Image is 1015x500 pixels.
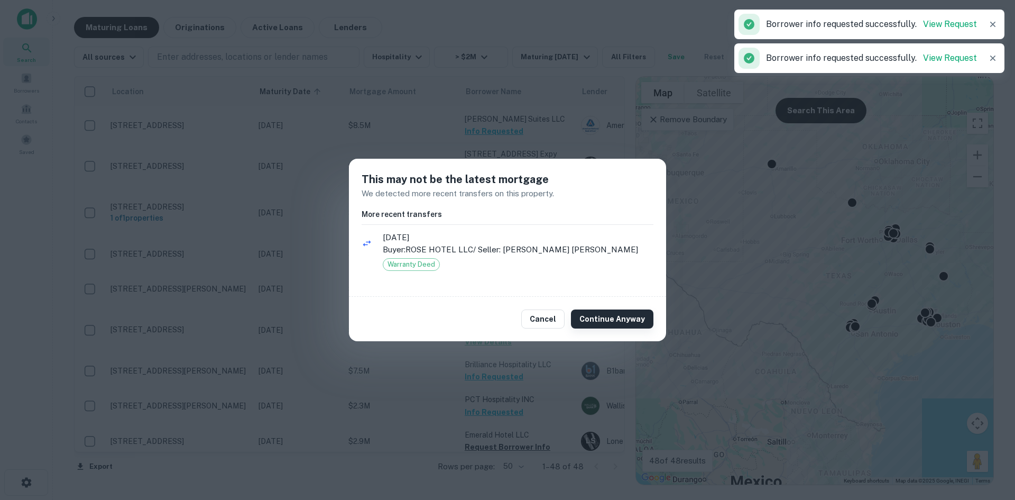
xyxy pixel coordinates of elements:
[766,18,977,31] p: Borrower info requested successfully.
[962,415,1015,466] iframe: Chat Widget
[362,171,653,187] h5: This may not be the latest mortgage
[571,310,653,329] button: Continue Anyway
[362,187,653,200] p: We detected more recent transfers on this property.
[383,258,440,271] div: Warranty Deed
[923,19,977,29] a: View Request
[521,310,565,329] button: Cancel
[383,259,439,270] span: Warranty Deed
[383,243,653,256] p: Buyer: ROSE HOTEL LLC / Seller: [PERSON_NAME] [PERSON_NAME]
[923,53,977,63] a: View Request
[362,208,653,220] h6: More recent transfers
[383,231,653,244] span: [DATE]
[766,52,977,65] p: Borrower info requested successfully.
